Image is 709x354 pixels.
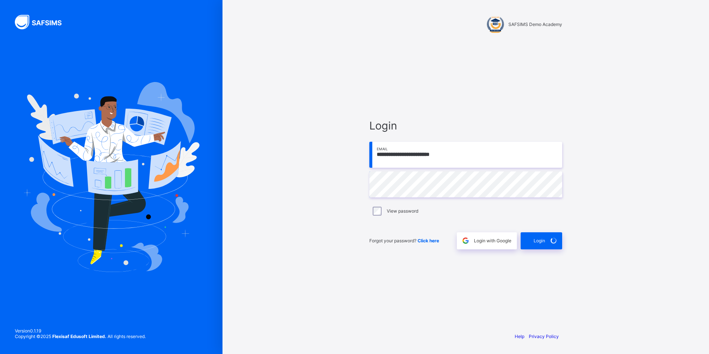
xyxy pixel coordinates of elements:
span: Forgot your password? [369,238,439,243]
img: SAFSIMS Logo [15,15,70,29]
img: Hero Image [23,82,199,272]
a: Click here [418,238,439,243]
a: Help [515,334,524,339]
img: google.396cfc9801f0270233282035f929180a.svg [461,236,470,245]
span: Login with Google [474,238,511,243]
span: Login [369,119,562,132]
span: Copyright © 2025 All rights reserved. [15,334,146,339]
a: Privacy Policy [529,334,559,339]
span: Version 0.1.19 [15,328,146,334]
strong: Flexisaf Edusoft Limited. [52,334,106,339]
span: Login [534,238,545,243]
label: View password [387,208,418,214]
span: SAFSIMS Demo Academy [508,22,562,27]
